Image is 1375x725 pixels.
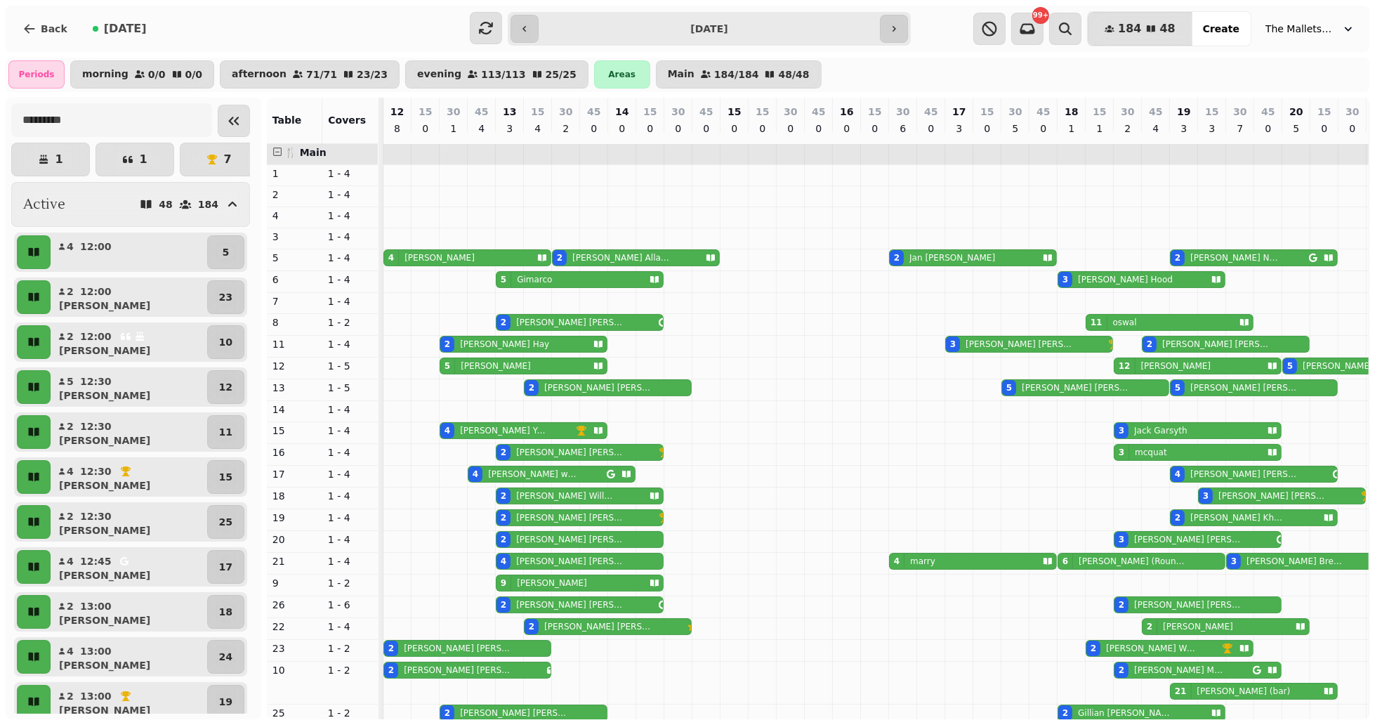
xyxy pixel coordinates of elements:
[1175,512,1180,523] div: 2
[80,374,112,388] p: 12:30
[1062,707,1068,719] div: 2
[55,154,63,165] p: 1
[1121,105,1134,119] p: 30
[53,505,204,539] button: 212:30[PERSON_NAME]
[461,360,531,372] p: [PERSON_NAME]
[272,230,317,244] p: 3
[59,433,150,448] p: [PERSON_NAME]
[813,122,824,136] p: 0
[41,24,67,34] span: Back
[80,599,112,613] p: 13:00
[1038,122,1049,136] p: 0
[645,122,656,136] p: 0
[501,534,506,545] div: 2
[80,240,112,254] p: 12:00
[8,60,65,89] div: Periods
[219,605,232,619] p: 18
[1106,643,1195,654] p: [PERSON_NAME] Wallage
[219,290,232,304] p: 23
[328,251,372,265] p: 1 - 4
[404,252,475,263] p: [PERSON_NAME]
[1346,105,1359,119] p: 30
[419,105,432,119] p: 15
[272,489,317,503] p: 18
[501,274,506,285] div: 5
[532,122,544,136] p: 4
[417,69,461,80] p: evening
[894,252,900,263] div: 2
[1178,122,1190,150] p: 34
[1190,382,1298,393] p: [PERSON_NAME] [PERSON_NAME]
[328,166,372,181] p: 1 - 4
[1134,599,1242,610] p: [PERSON_NAME] [PERSON_NAME]
[53,280,204,314] button: 212:00[PERSON_NAME]
[950,339,956,350] div: 3
[729,122,740,136] p: 0
[328,115,366,126] span: Covers
[1119,599,1124,610] div: 2
[1319,122,1330,136] p: 0
[460,339,549,350] p: [PERSON_NAME] Hay
[420,122,431,136] p: 0
[1265,22,1336,36] span: The Malletsheugh
[390,105,404,119] p: 12
[53,235,204,269] button: 412:00
[546,70,577,79] p: 25 / 25
[910,556,935,567] p: marry
[272,403,317,417] p: 14
[954,122,965,136] p: 3
[80,644,112,658] p: 13:00
[207,550,244,584] button: 17
[220,60,400,89] button: afternoon71/7123/23
[207,325,244,359] button: 10
[185,70,203,79] p: 0 / 0
[198,200,218,209] p: 184
[70,60,214,89] button: morning0/00/0
[1088,12,1192,46] button: 18448
[756,105,769,119] p: 15
[219,335,232,349] p: 10
[66,329,74,344] p: 2
[516,447,624,458] p: [PERSON_NAME] [PERSON_NAME]
[219,425,232,439] p: 11
[66,374,74,388] p: 5
[812,105,825,119] p: 45
[392,122,403,136] p: 8
[284,147,327,158] span: 🍴 Main
[11,143,90,176] button: 1
[53,550,204,584] button: 412:45[PERSON_NAME]
[272,251,317,265] p: 5
[59,388,150,403] p: [PERSON_NAME]
[80,329,112,344] p: 12:00
[841,122,853,136] p: 0
[59,299,150,313] p: [PERSON_NAME]
[1197,686,1291,697] p: [PERSON_NAME] (bar)
[328,337,372,351] p: 1 - 4
[66,240,74,254] p: 4
[272,315,317,329] p: 8
[207,460,244,494] button: 15
[404,643,512,654] p: [PERSON_NAME] [PERSON_NAME]
[53,460,204,494] button: 412:30[PERSON_NAME]
[53,595,204,629] button: 213:00[PERSON_NAME]
[1093,105,1106,119] p: 15
[1347,122,1358,136] p: 0
[272,294,317,308] p: 7
[148,70,166,79] p: 0 / 0
[328,294,372,308] p: 1 - 4
[66,509,74,523] p: 2
[306,70,337,79] p: 71 / 71
[328,403,372,417] p: 1 - 4
[1175,686,1187,697] div: 21
[501,447,506,458] div: 2
[1065,105,1078,119] p: 18
[11,182,250,227] button: Active48184
[80,509,112,523] p: 12:30
[328,209,372,223] p: 1 - 4
[1177,105,1190,119] p: 19
[82,69,129,80] p: morning
[222,245,229,259] p: 5
[1233,105,1246,119] p: 30
[1037,105,1050,119] p: 45
[504,122,515,150] p: 34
